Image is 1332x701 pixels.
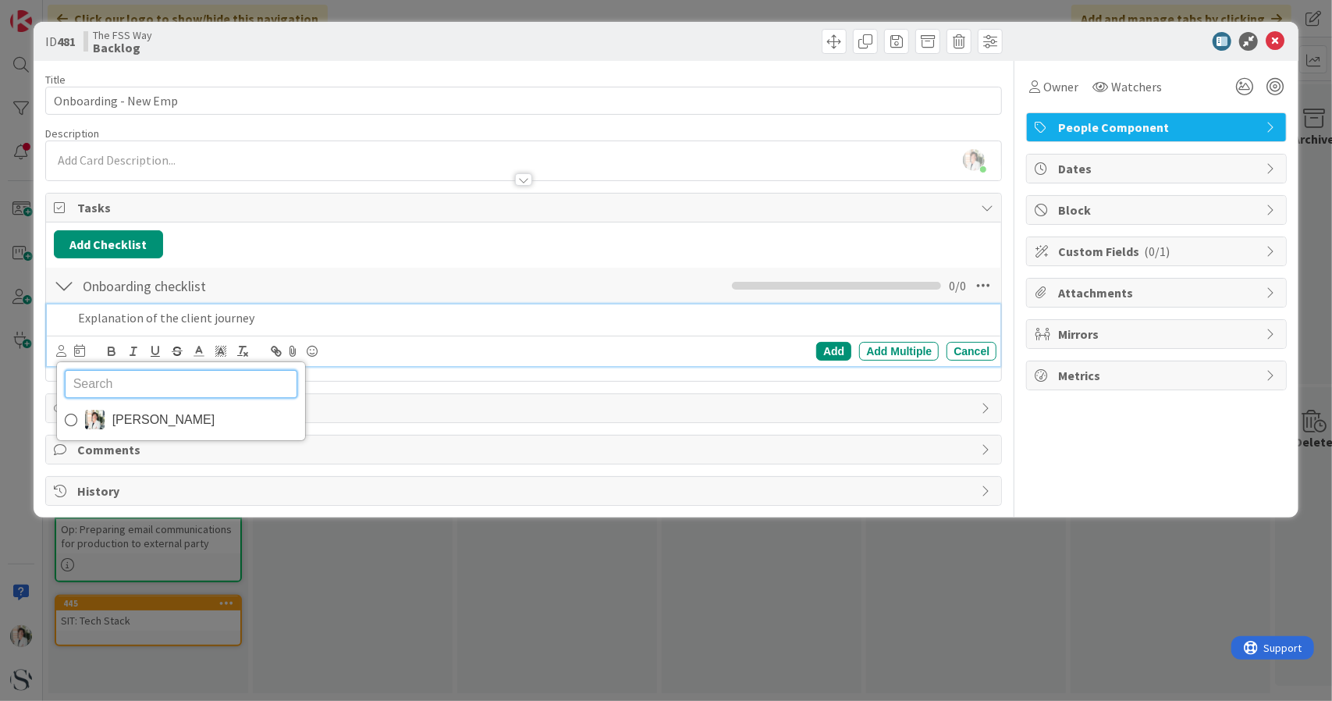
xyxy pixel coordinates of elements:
[1058,118,1258,137] span: People Component
[93,41,152,54] b: Backlog
[57,406,305,434] a: KT[PERSON_NAME]
[949,276,966,295] span: 0 / 0
[1058,283,1258,302] span: Attachments
[1058,159,1258,178] span: Dates
[963,149,985,171] img: khuw9Zwdgjik5dLLghHNcNXsaTe6KtJG.jpg
[1058,366,1258,385] span: Metrics
[77,399,974,418] span: Links
[65,370,297,398] input: Search
[77,198,974,217] span: Tasks
[77,272,428,300] input: Add Checklist...
[1043,77,1078,96] span: Owner
[45,32,76,51] span: ID
[45,73,66,87] label: Title
[85,410,105,429] img: KT
[77,440,974,459] span: Comments
[57,34,76,49] b: 481
[1058,325,1258,343] span: Mirrors
[1144,244,1170,259] span: ( 0/1 )
[93,29,152,41] span: The FSS Way
[78,309,991,327] p: Explanation of the client journey
[54,230,163,258] button: Add Checklist
[1058,201,1258,219] span: Block
[947,342,996,361] div: Cancel
[45,126,99,141] span: Description
[112,408,215,432] span: [PERSON_NAME]
[77,482,974,500] span: History
[1111,77,1162,96] span: Watchers
[33,2,71,21] span: Support
[816,342,851,361] div: Add
[859,342,939,361] div: Add Multiple
[45,87,1003,115] input: type card name here...
[1058,242,1258,261] span: Custom Fields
